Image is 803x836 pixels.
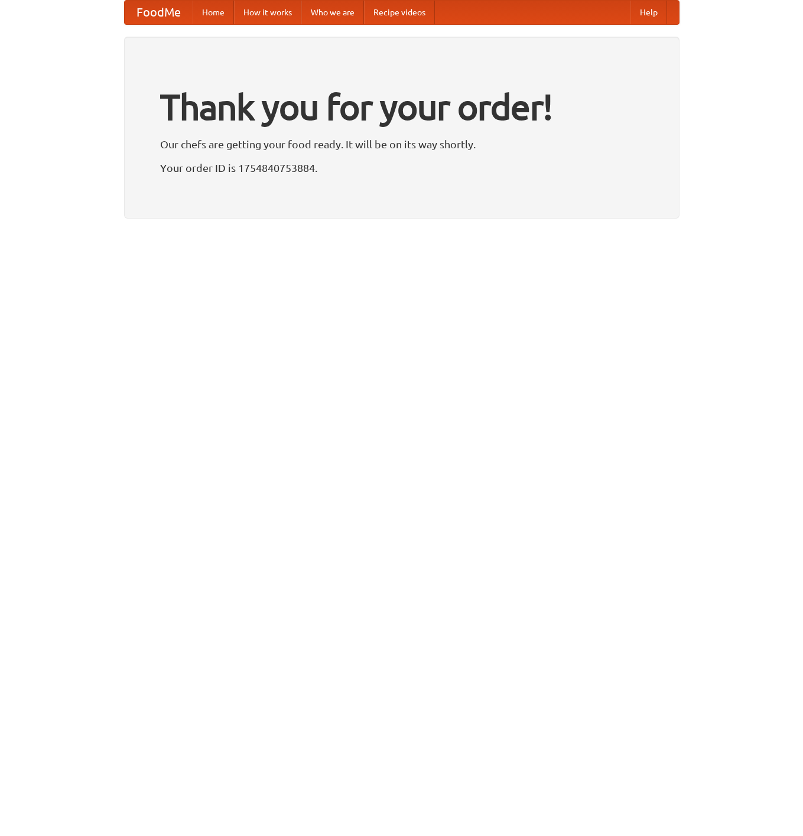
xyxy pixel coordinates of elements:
p: Your order ID is 1754840753884. [160,159,643,177]
a: FoodMe [125,1,193,24]
p: Our chefs are getting your food ready. It will be on its way shortly. [160,135,643,153]
a: Help [630,1,667,24]
a: Home [193,1,234,24]
a: Who we are [301,1,364,24]
a: How it works [234,1,301,24]
a: Recipe videos [364,1,435,24]
h1: Thank you for your order! [160,79,643,135]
